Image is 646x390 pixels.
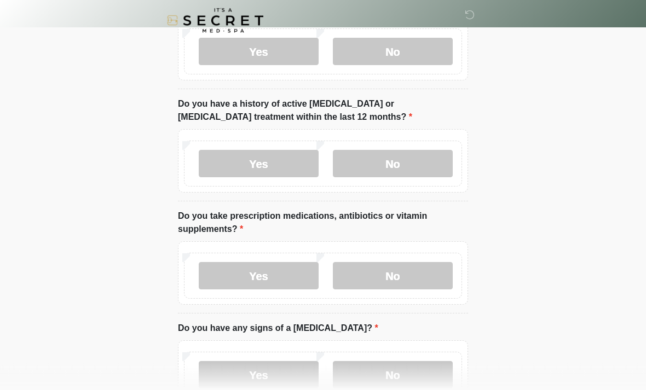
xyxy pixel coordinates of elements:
[333,362,453,389] label: No
[178,322,378,335] label: Do you have any signs of a [MEDICAL_DATA]?
[333,38,453,66] label: No
[199,150,319,178] label: Yes
[333,150,453,178] label: No
[199,362,319,389] label: Yes
[333,263,453,290] label: No
[199,38,319,66] label: Yes
[167,8,263,33] img: It's A Secret Med Spa Logo
[178,210,468,236] label: Do you take prescription medications, antibiotics or vitamin supplements?
[178,98,468,124] label: Do you have a history of active [MEDICAL_DATA] or [MEDICAL_DATA] treatment within the last 12 mon...
[199,263,319,290] label: Yes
